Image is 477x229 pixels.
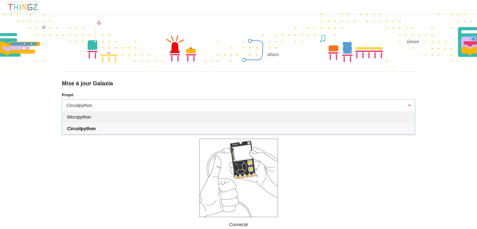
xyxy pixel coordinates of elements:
[62,221,415,228] p: Connecté
[62,92,415,98] label: Projet
[67,114,91,120] span: Micropython
[6,1,40,13] img: thingz_logo.png
[66,103,92,108] div: Circuitpython
[62,80,415,87] div: Mise à jour Galaxia
[67,126,96,131] span: Circuitpython
[199,139,278,217] img: galaxia_plugged.png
